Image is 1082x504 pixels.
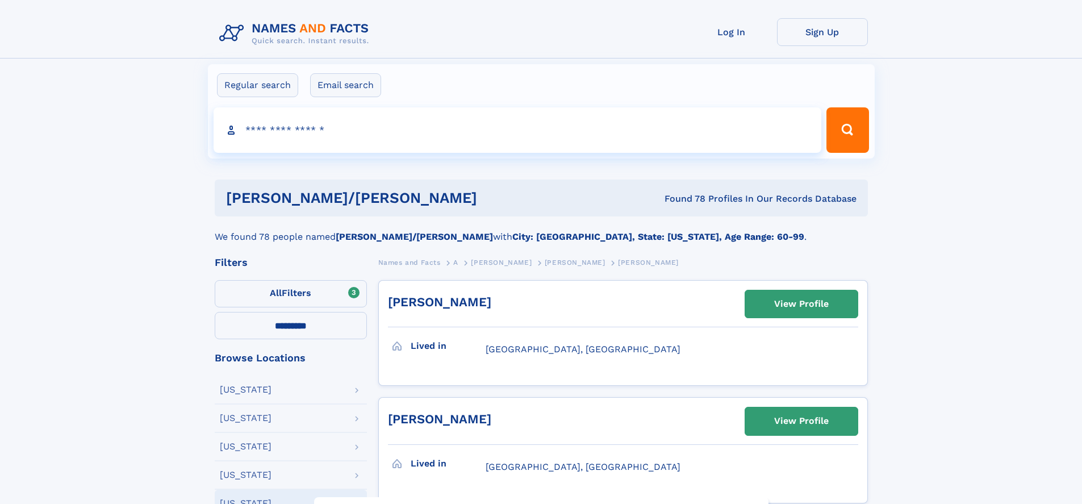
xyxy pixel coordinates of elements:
[453,255,458,269] a: A
[545,259,605,266] span: [PERSON_NAME]
[388,295,491,309] a: [PERSON_NAME]
[215,216,868,244] div: We found 78 people named with .
[512,231,804,242] b: City: [GEOGRAPHIC_DATA], State: [US_STATE], Age Range: 60-99
[571,193,857,205] div: Found 78 Profiles In Our Records Database
[745,407,858,435] a: View Profile
[453,259,458,266] span: A
[270,288,282,298] span: All
[215,280,367,307] label: Filters
[486,344,680,355] span: [GEOGRAPHIC_DATA], [GEOGRAPHIC_DATA]
[220,470,271,480] div: [US_STATE]
[486,461,680,472] span: [GEOGRAPHIC_DATA], [GEOGRAPHIC_DATA]
[411,336,486,356] h3: Lived in
[545,255,605,269] a: [PERSON_NAME]
[220,442,271,451] div: [US_STATE]
[471,259,532,266] span: [PERSON_NAME]
[336,231,493,242] b: [PERSON_NAME]/[PERSON_NAME]
[226,191,571,205] h1: [PERSON_NAME]/[PERSON_NAME]
[471,255,532,269] a: [PERSON_NAME]
[215,257,367,268] div: Filters
[388,412,491,426] a: [PERSON_NAME]
[217,73,298,97] label: Regular search
[411,454,486,473] h3: Lived in
[310,73,381,97] label: Email search
[745,290,858,318] a: View Profile
[774,408,829,434] div: View Profile
[215,18,378,49] img: Logo Names and Facts
[215,353,367,363] div: Browse Locations
[826,107,868,153] button: Search Button
[214,107,822,153] input: search input
[686,18,777,46] a: Log In
[618,259,679,266] span: [PERSON_NAME]
[774,291,829,317] div: View Profile
[220,414,271,423] div: [US_STATE]
[777,18,868,46] a: Sign Up
[378,255,441,269] a: Names and Facts
[220,385,271,394] div: [US_STATE]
